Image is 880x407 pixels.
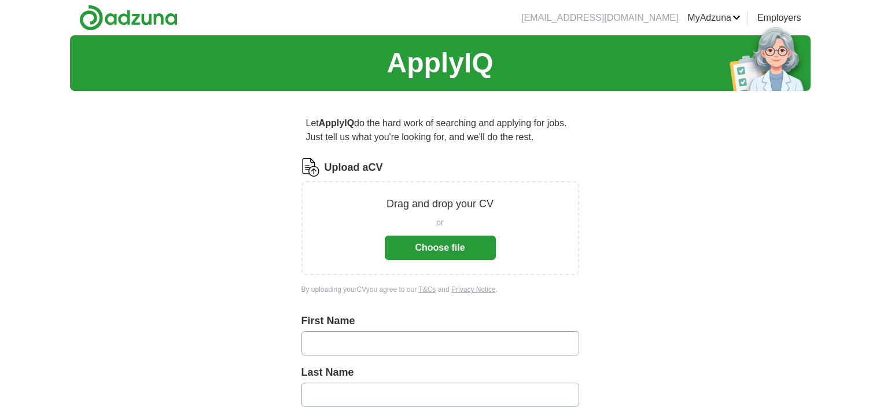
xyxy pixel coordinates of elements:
[386,196,494,212] p: Drag and drop your CV
[79,5,178,31] img: Adzuna logo
[301,284,579,295] div: By uploading your CV you agree to our and .
[386,42,493,84] h1: ApplyIQ
[436,217,443,229] span: or
[301,365,579,380] label: Last Name
[301,158,320,177] img: CV Icon
[521,11,678,25] li: [EMAIL_ADDRESS][DOMAIN_NAME]
[319,118,354,128] strong: ApplyIQ
[757,11,801,25] a: Employers
[385,236,496,260] button: Choose file
[418,285,436,294] a: T&Cs
[687,11,741,25] a: MyAdzuna
[451,285,496,294] a: Privacy Notice
[325,160,383,175] label: Upload a CV
[301,112,579,149] p: Let do the hard work of searching and applying for jobs. Just tell us what you're looking for, an...
[301,313,579,329] label: First Name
